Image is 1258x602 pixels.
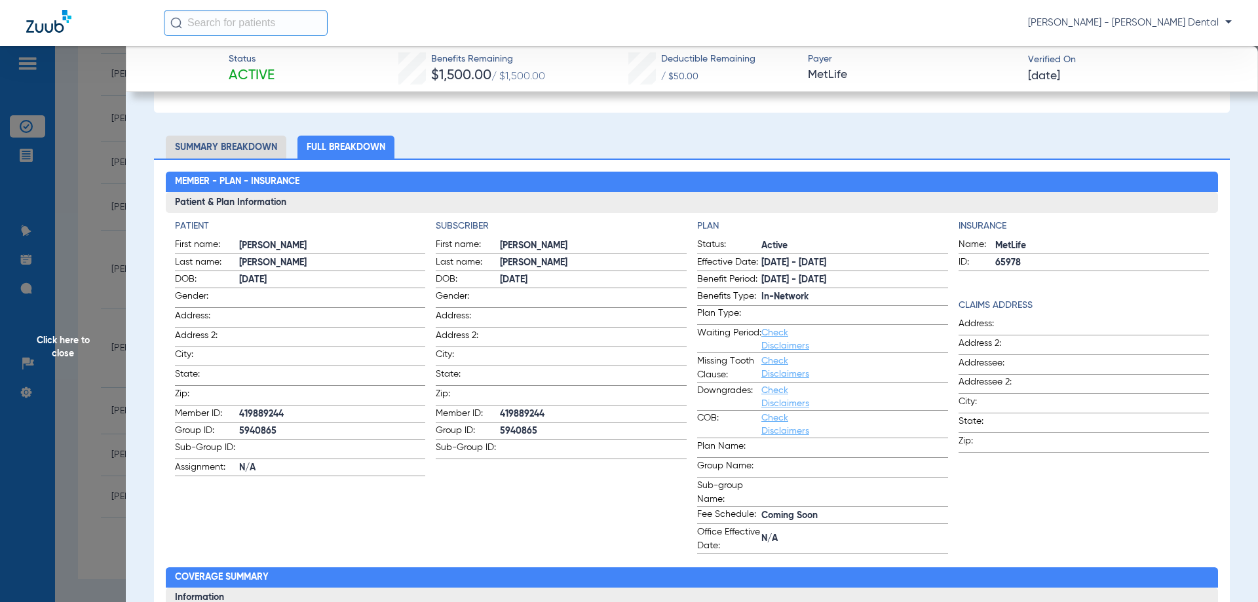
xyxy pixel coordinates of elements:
[175,329,239,347] span: Address 2:
[697,459,761,477] span: Group Name:
[697,411,761,438] span: COB:
[500,273,687,287] span: [DATE]
[661,72,698,81] span: / $50.00
[761,273,948,287] span: [DATE] - [DATE]
[661,52,755,66] span: Deductible Remaining
[239,407,426,421] span: 419889244
[175,348,239,366] span: City:
[959,434,1023,452] span: Zip:
[995,239,1210,253] span: MetLife
[500,407,687,421] span: 419889244
[239,273,426,287] span: [DATE]
[170,17,182,29] img: Search Icon
[166,172,1219,193] h2: Member - Plan - Insurance
[959,238,995,254] span: Name:
[761,328,809,350] a: Check Disclaimers
[239,461,426,475] span: N/A
[436,441,500,459] span: Sub-Group ID:
[436,290,500,307] span: Gender:
[436,238,500,254] span: First name:
[959,219,1210,233] h4: Insurance
[175,309,239,327] span: Address:
[697,440,761,457] span: Plan Name:
[697,238,761,254] span: Status:
[175,387,239,405] span: Zip:
[164,10,328,36] input: Search for patients
[697,354,761,382] span: Missing Tooth Clause:
[761,256,948,270] span: [DATE] - [DATE]
[761,356,809,379] a: Check Disclaimers
[436,329,500,347] span: Address 2:
[436,255,500,271] span: Last name:
[808,67,1017,83] span: MetLife
[229,52,275,66] span: Status
[761,239,948,253] span: Active
[995,256,1210,270] span: 65978
[166,192,1219,213] h3: Patient & Plan Information
[175,290,239,307] span: Gender:
[436,348,500,366] span: City:
[175,273,239,288] span: DOB:
[697,255,761,271] span: Effective Date:
[761,290,948,304] span: In-Network
[491,71,545,82] span: / $1,500.00
[166,136,286,159] li: Summary Breakdown
[239,239,426,253] span: [PERSON_NAME]
[1028,16,1232,29] span: [PERSON_NAME] - [PERSON_NAME] Dental
[697,479,761,506] span: Sub-group Name:
[959,356,1023,374] span: Addressee:
[697,384,761,410] span: Downgrades:
[436,407,500,423] span: Member ID:
[1192,539,1258,602] iframe: Chat Widget
[959,337,1023,354] span: Address 2:
[175,367,239,385] span: State:
[761,532,948,546] span: N/A
[697,307,761,324] span: Plan Type:
[239,256,426,270] span: [PERSON_NAME]
[959,255,995,271] span: ID:
[500,239,687,253] span: [PERSON_NAME]
[761,386,809,408] a: Check Disclaimers
[436,309,500,327] span: Address:
[697,326,761,352] span: Waiting Period:
[959,415,1023,432] span: State:
[436,367,500,385] span: State:
[229,67,275,85] span: Active
[761,413,809,436] a: Check Disclaimers
[175,441,239,459] span: Sub-Group ID:
[175,238,239,254] span: First name:
[431,69,491,83] span: $1,500.00
[959,299,1210,312] h4: Claims Address
[697,219,948,233] h4: Plan
[500,256,687,270] span: [PERSON_NAME]
[175,407,239,423] span: Member ID:
[959,317,1023,335] span: Address:
[175,219,426,233] h4: Patient
[959,395,1023,413] span: City:
[175,424,239,440] span: Group ID:
[761,509,948,523] span: Coming Soon
[436,387,500,405] span: Zip:
[436,424,500,440] span: Group ID:
[175,461,239,476] span: Assignment:
[436,219,687,233] h4: Subscriber
[297,136,394,159] li: Full Breakdown
[239,424,426,438] span: 5940865
[808,52,1017,66] span: Payer
[431,52,545,66] span: Benefits Remaining
[697,273,761,288] span: Benefit Period:
[436,273,500,288] span: DOB:
[1028,53,1237,67] span: Verified On
[166,567,1219,588] h2: Coverage Summary
[175,255,239,271] span: Last name:
[1028,68,1060,85] span: [DATE]
[500,424,687,438] span: 5940865
[26,10,71,33] img: Zuub Logo
[959,375,1023,393] span: Addressee 2:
